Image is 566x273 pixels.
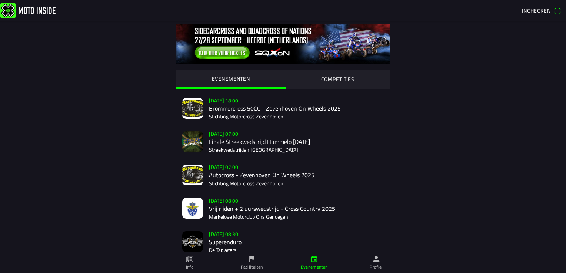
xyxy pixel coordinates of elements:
[176,70,286,89] ion-segment-button: EVENEMENTEN
[176,158,390,192] a: [DATE] 07:00Autocross - Zevenhoven On Wheels 2025Stichting Motorcross Zevenhoven
[310,255,318,263] ion-icon: calendar
[286,70,390,89] ion-segment-button: COMPETITIES
[176,92,390,125] a: [DATE] 18:00Brommercross 50CC - Zevenhoven On Wheels 2025Stichting Motorcross Zevenhoven
[182,165,203,185] img: mBcQMagLMxzNEVoW9kWH8RIERBgDR7O2pMCJ3QD2.jpg
[370,264,383,270] ion-label: Profiel
[176,125,390,158] a: [DATE] 07:00Finale Streekwedstrijd Hummelo [DATE]Streekwedstrijden [GEOGRAPHIC_DATA]
[176,24,390,64] img: 0tIKNvXMbOBQGQ39g5GyH2eKrZ0ImZcyIMR2rZNf.jpg
[182,231,203,252] img: FPyWlcerzEXqUMuL5hjUx9yJ6WAfvQJe4uFRXTbk.jpg
[176,225,390,259] a: [DATE] 08:30SuperenduroDe Tapjagers
[248,255,256,263] ion-icon: flag
[182,198,203,219] img: UByebBRfVoKeJdfrrfejYaKoJ9nquzzw8nymcseR.jpeg
[182,98,203,119] img: ZWpMevB2HtM9PSRG0DOL5BeeSKRJMujE3mbAFX0B.jpg
[372,255,380,263] ion-icon: person
[522,7,551,14] span: Inchecken
[301,264,328,270] ion-label: Evenementen
[186,255,194,263] ion-icon: paper
[182,131,203,152] img: t43s2WqnjlnlfEGJ3rGH5nYLUnlJyGok87YEz3RR.jpg
[518,4,565,17] a: Incheckenqr scanner
[186,264,193,270] ion-label: Info
[241,264,263,270] ion-label: Faciliteiten
[176,192,390,225] a: [DATE] 08:00Vrij rijden + 2 uurswedstrijd - Cross Country 2025Markelose Motorclub Ons Genoegen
